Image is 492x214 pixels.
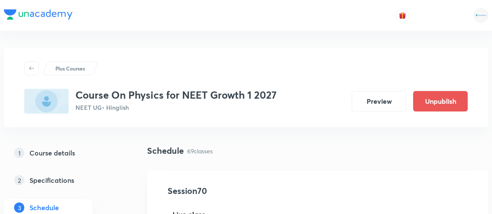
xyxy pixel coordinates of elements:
a: Company Logo [4,9,72,22]
p: Plus Courses [55,64,85,72]
h4: Session 70 [168,185,323,197]
img: E2654CE1-4546-448F-92C3-2EF9D00D43B2_plus.png [24,89,69,114]
h5: Schedule [29,202,59,213]
p: 1 [14,148,24,158]
h5: Course details [29,148,75,158]
p: 3 [14,202,24,213]
button: Unpublish [413,91,468,111]
p: 2 [14,175,24,185]
img: Rahul Mishra [474,8,488,23]
p: NEET UG • Hinglish [75,103,277,112]
h4: Schedule [147,144,184,157]
h5: Specifications [29,175,74,185]
img: avatar [399,12,406,19]
h3: Course On Physics for NEET Growth 1 2027 [75,89,277,101]
a: 2Specifications [4,172,120,189]
button: Preview [352,91,406,111]
button: avatar [396,9,409,22]
img: Company Logo [4,9,72,20]
a: 1Course details [4,144,120,161]
p: 69 classes [187,147,213,155]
